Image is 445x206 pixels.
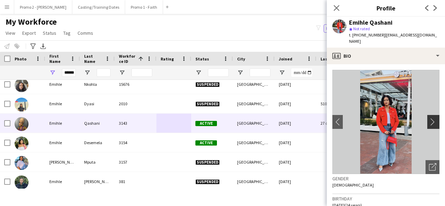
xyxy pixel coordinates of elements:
span: My Workforce [6,17,57,27]
div: [DATE] [275,94,316,113]
button: Open Filter Menu [237,69,243,76]
span: Suspended [195,160,220,165]
div: [DATE] [275,172,316,191]
input: Joined Filter Input [291,68,312,77]
span: Last job [321,56,336,61]
span: Workforce ID [119,53,136,64]
span: Suspended [195,101,220,107]
img: Emihle Nkohla [15,78,29,92]
div: Emihle [45,114,80,133]
span: Export [22,30,36,36]
a: View [3,28,18,38]
div: Emihle Qashani [349,19,393,26]
div: [DATE] [275,133,316,152]
div: [GEOGRAPHIC_DATA] [233,153,275,172]
span: Status [43,30,56,36]
h3: Profile [327,3,445,13]
input: City Filter Input [250,68,270,77]
div: [PERSON_NAME] [80,172,115,191]
div: Dyasi [80,94,115,113]
app-action-btn: Advanced filters [29,42,37,50]
a: Export [19,28,39,38]
span: Last Name [84,53,102,64]
span: Status [195,56,209,61]
img: Emihle Qashani [15,117,29,131]
div: [GEOGRAPHIC_DATA] [233,94,275,113]
div: Emihle [45,133,80,152]
span: [DEMOGRAPHIC_DATA] [332,182,374,188]
span: Joined [279,56,292,61]
button: Open Filter Menu [84,69,90,76]
button: Open Filter Menu [119,69,125,76]
div: 2010 [115,94,156,113]
div: [DATE] [275,153,316,172]
a: Tag [60,28,73,38]
div: Nkohla [80,75,115,94]
div: [PERSON_NAME] [45,153,80,172]
span: Active [195,140,217,146]
button: Open Filter Menu [49,69,56,76]
span: Rating [161,56,174,61]
img: Emihle Dyasi [15,98,29,112]
span: Not rated [353,26,370,31]
div: 510 days [316,94,358,113]
h3: Birthday [332,196,439,202]
input: Workforce ID Filter Input [131,68,152,77]
span: t. [PHONE_NUMBER] [349,32,385,38]
div: Bio [327,48,445,64]
div: 3143 [115,114,156,133]
input: First Name Filter Input [62,68,76,77]
img: Emihle Lamle [15,175,29,189]
h3: Gender [332,175,439,182]
div: Emihle [45,94,80,113]
div: [GEOGRAPHIC_DATA] [233,114,275,133]
div: 3157 [115,153,156,172]
div: 15676 [115,75,156,94]
div: 3154 [115,133,156,152]
button: Promo 2 - [PERSON_NAME] [14,0,72,14]
div: [GEOGRAPHIC_DATA] [233,133,275,152]
input: Status Filter Input [208,68,229,77]
img: Emihle Desemela [15,137,29,150]
div: Emihle [45,75,80,94]
a: Comms [75,28,96,38]
input: Last Name Filter Input [97,68,111,77]
div: [DATE] [275,75,316,94]
div: Open photos pop-in [426,160,439,174]
button: Open Filter Menu [195,69,202,76]
app-action-btn: Export XLSX [39,42,47,50]
div: Qashani [80,114,115,133]
a: Status [40,28,59,38]
span: Comms [78,30,93,36]
div: 381 [115,172,156,191]
span: Suspended [195,179,220,184]
button: Everyone7,031 [324,24,358,33]
div: [DATE] [275,114,316,133]
span: City [237,56,245,61]
span: Tag [63,30,71,36]
button: Casting/Training Dates [72,0,125,14]
div: [GEOGRAPHIC_DATA] [233,75,275,94]
div: Mputa [80,153,115,172]
button: Promo 1 - Faith [125,0,163,14]
div: Desemela [80,133,115,152]
div: Emihle [45,172,80,191]
div: [GEOGRAPHIC_DATA] [233,172,275,191]
img: Mihla Emihle Mputa [15,156,29,170]
button: Open Filter Menu [279,69,285,76]
span: Suspended [195,82,220,87]
span: View [6,30,15,36]
span: Photo [15,56,26,61]
div: 27 days [316,114,358,133]
img: Crew avatar or photo [332,70,439,174]
span: Active [195,121,217,126]
span: | [EMAIL_ADDRESS][DOMAIN_NAME] [349,32,437,44]
span: First Name [49,53,67,64]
